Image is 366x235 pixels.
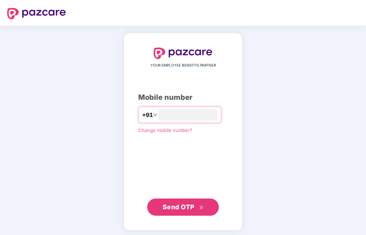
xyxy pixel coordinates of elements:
[153,113,157,117] span: down
[163,203,194,211] span: Send OTP
[199,205,204,210] span: double-right
[154,48,212,59] img: logo
[138,127,192,133] a: Change mobile number?
[142,111,153,119] span: +91
[7,8,66,19] img: logo
[147,199,219,216] button: Send OTPdouble-right
[138,92,228,103] div: Mobile number
[150,63,216,68] span: YOUR EMPLOYEE BENEFITS PARTNER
